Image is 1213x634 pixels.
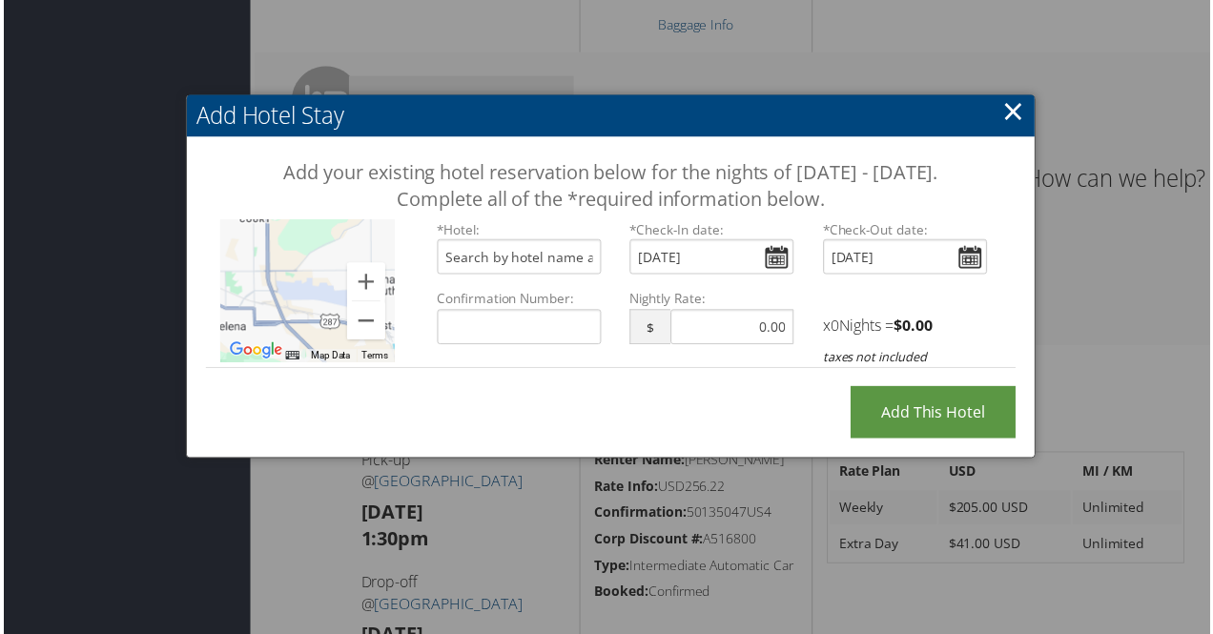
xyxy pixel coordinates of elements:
[309,351,349,364] button: Map Data
[895,317,935,337] strong: $
[345,303,383,341] button: Zoom out
[629,311,670,346] span: $
[670,311,794,346] input: 0.00
[824,350,929,367] i: taxes not included
[252,160,970,214] h3: Add your existing hotel reservation below for the nights of [DATE] - [DATE]. Complete all of the ...
[184,95,1037,137] h2: Add Hotel Stay
[629,221,794,240] label: Check-In date:
[629,291,794,310] label: Nightly Rate:
[1004,92,1026,131] a: ×
[436,240,601,276] input: Search by hotel name and/or address
[436,291,601,310] label: Confirmation Number:
[904,317,935,337] span: 0.00
[360,352,387,362] a: Terms (opens in new tab)
[222,339,285,364] img: Google
[222,339,285,364] a: Open this area in Google Maps (opens a new window)
[283,351,297,364] button: Keyboard shortcuts
[436,221,601,240] label: *Hotel:
[824,317,989,337] h4: x Nights =
[824,221,989,240] label: Check-Out date:
[345,264,383,302] button: Zoom in
[852,388,1018,440] input: Add this Hotel
[832,317,840,337] span: 0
